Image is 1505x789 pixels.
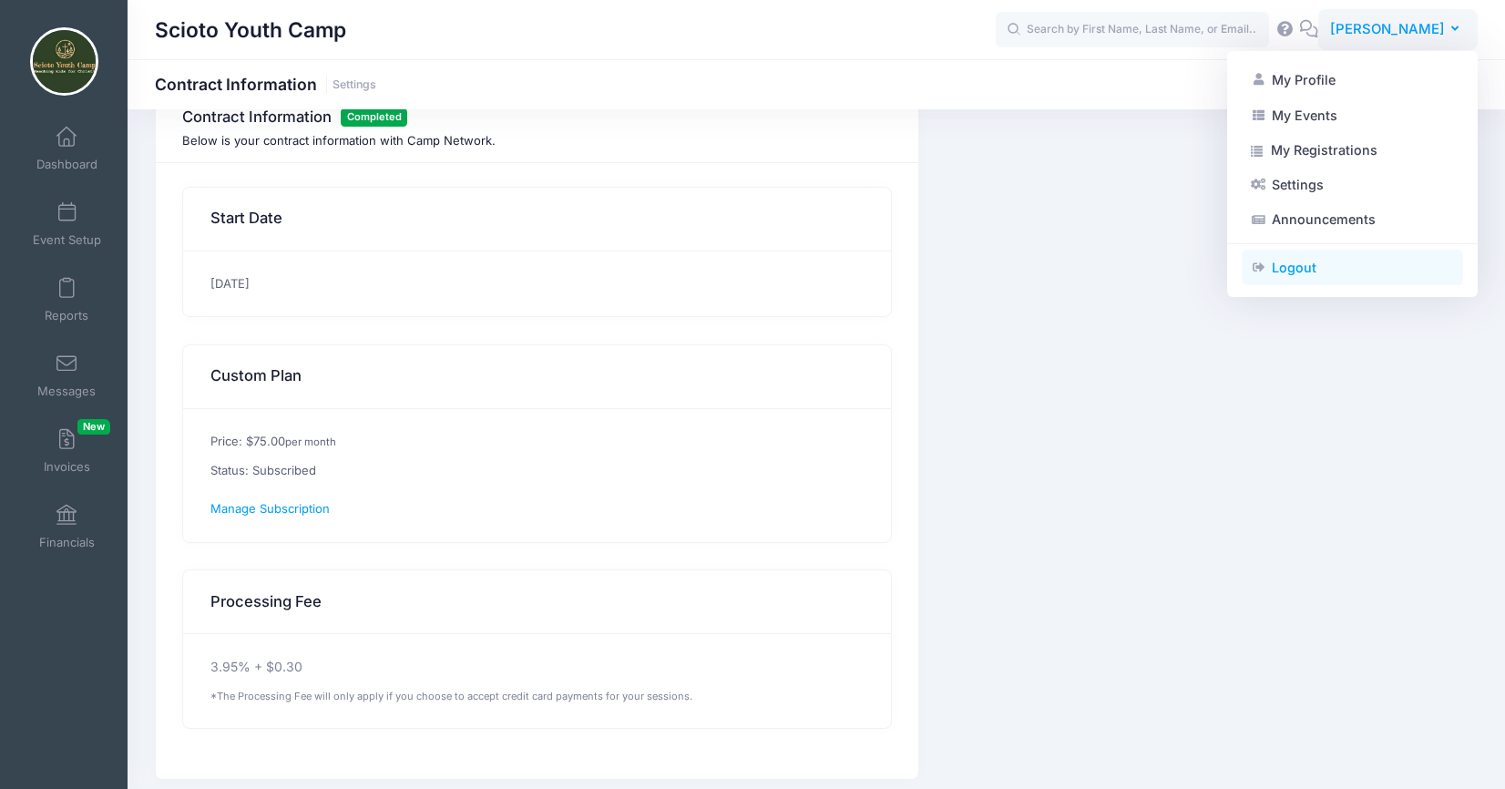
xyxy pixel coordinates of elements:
[183,251,890,317] div: [DATE]
[1242,168,1463,202] a: Settings
[182,108,886,127] h3: Contract Information
[285,435,336,448] small: per month
[39,535,95,550] span: Financials
[24,343,110,407] a: Messages
[1242,133,1463,168] a: My Registrations
[996,12,1269,48] input: Search by First Name, Last Name, or Email...
[333,78,376,92] a: Settings
[210,351,302,402] h3: Custom Plan
[24,117,110,180] a: Dashboard
[1242,97,1463,132] a: My Events
[210,193,282,244] h3: Start Date
[24,268,110,332] a: Reports
[30,27,98,96] img: Scioto Youth Camp
[210,462,865,480] p: Status: Subscribed
[1330,19,1445,39] span: [PERSON_NAME]
[37,384,96,399] span: Messages
[155,9,346,51] h1: Scioto Youth Camp
[1242,251,1463,285] a: Logout
[1318,9,1478,51] button: [PERSON_NAME]
[36,157,97,172] span: Dashboard
[77,419,110,435] span: New
[24,192,110,256] a: Event Setup
[210,689,865,704] div: *The Processing Fee will only apply if you choose to accept credit card payments for your sessions.
[210,433,865,451] p: Price: $75.00
[210,577,322,628] h3: Processing Fee
[341,108,407,126] span: Completed
[33,232,101,248] span: Event Setup
[210,658,865,677] p: 3.95% + $0.30
[45,308,88,323] span: Reports
[182,132,891,150] p: Below is your contract information with Camp Network.
[24,495,110,558] a: Financials
[1242,63,1463,97] a: My Profile
[1242,202,1463,237] a: Announcements
[210,501,330,516] a: Manage Subscription
[155,75,376,94] h1: Contract Information
[24,419,110,483] a: InvoicesNew
[44,459,90,475] span: Invoices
